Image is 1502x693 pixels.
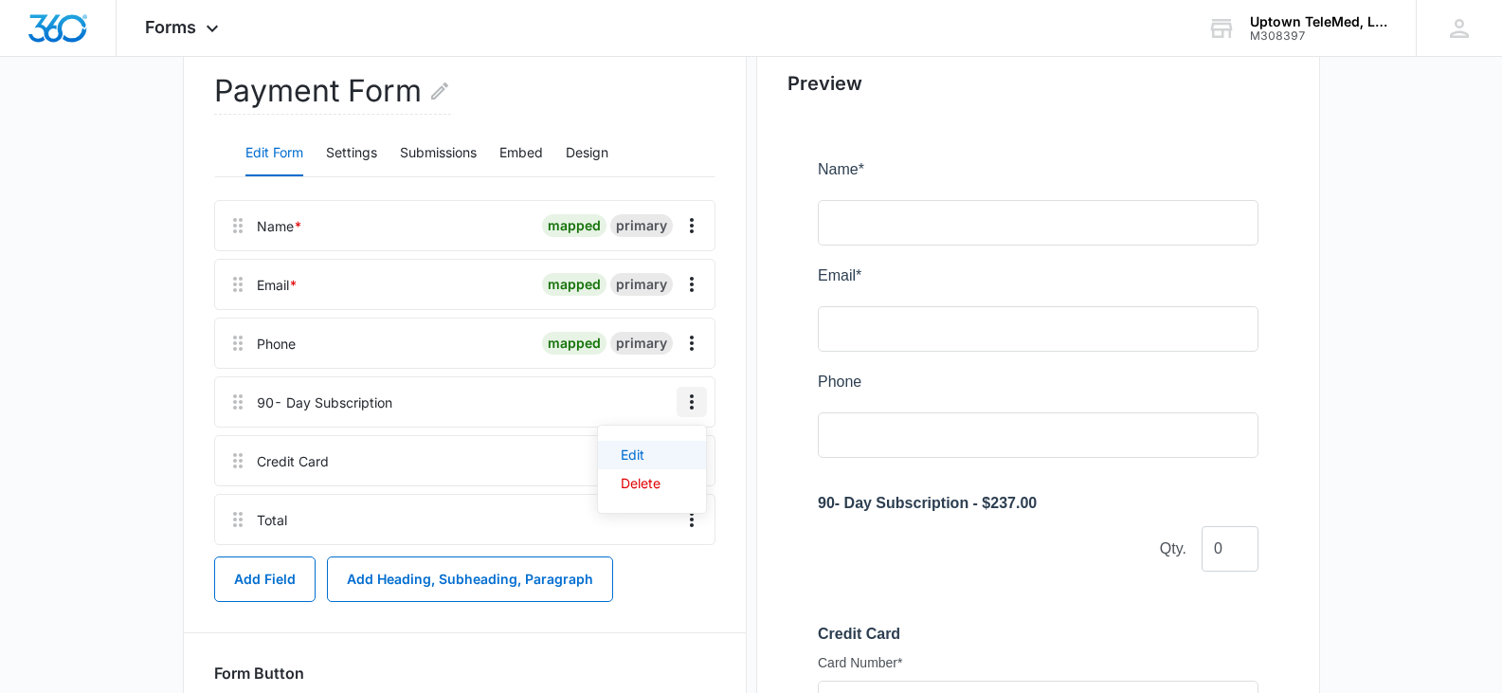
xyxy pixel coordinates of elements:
[16,538,425,555] iframe: Secure card number input frame
[542,332,606,355] div: mapped
[257,510,287,530] div: Total
[313,612,441,658] input: 80525
[214,556,316,602] button: Add Field
[610,332,673,355] div: primary
[257,451,329,471] div: Credit Card
[172,629,268,645] iframe: Secure CVC input frame
[621,448,661,462] div: Edit
[257,392,392,412] div: 90- Day Subscription
[145,17,196,37] span: Forms
[677,387,707,417] button: Overflow Menu
[499,131,543,176] button: Embed
[598,441,706,469] button: Edit
[610,273,673,296] div: primary
[542,214,606,237] div: mapped
[1250,14,1388,29] div: account name
[257,216,302,236] div: Name
[621,477,661,490] div: Delete
[677,269,707,300] button: Overflow Menu
[214,664,304,683] h3: Form Button
[326,131,377,176] button: Settings
[214,68,451,115] h2: Payment Form
[257,275,298,295] div: Email
[542,273,606,296] div: mapped
[245,131,303,176] button: Edit Form
[428,68,451,114] button: Edit Form Name
[342,379,369,402] span: Qty.
[327,556,613,602] button: Add Heading, Subheading, Paragraph
[400,131,477,176] button: Submissions
[1250,29,1388,43] div: account id
[16,629,112,645] iframe: Secure expiration date input frame
[566,131,608,176] button: Design
[677,328,707,358] button: Overflow Menu
[677,504,707,535] button: Overflow Menu
[598,469,706,498] button: Delete
[313,587,407,602] span: Zip/Postal Code
[156,587,185,602] span: CVC
[610,214,673,237] div: primary
[257,334,296,354] div: Phone
[677,210,707,241] button: Overflow Menu
[787,69,1289,98] h2: Preview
